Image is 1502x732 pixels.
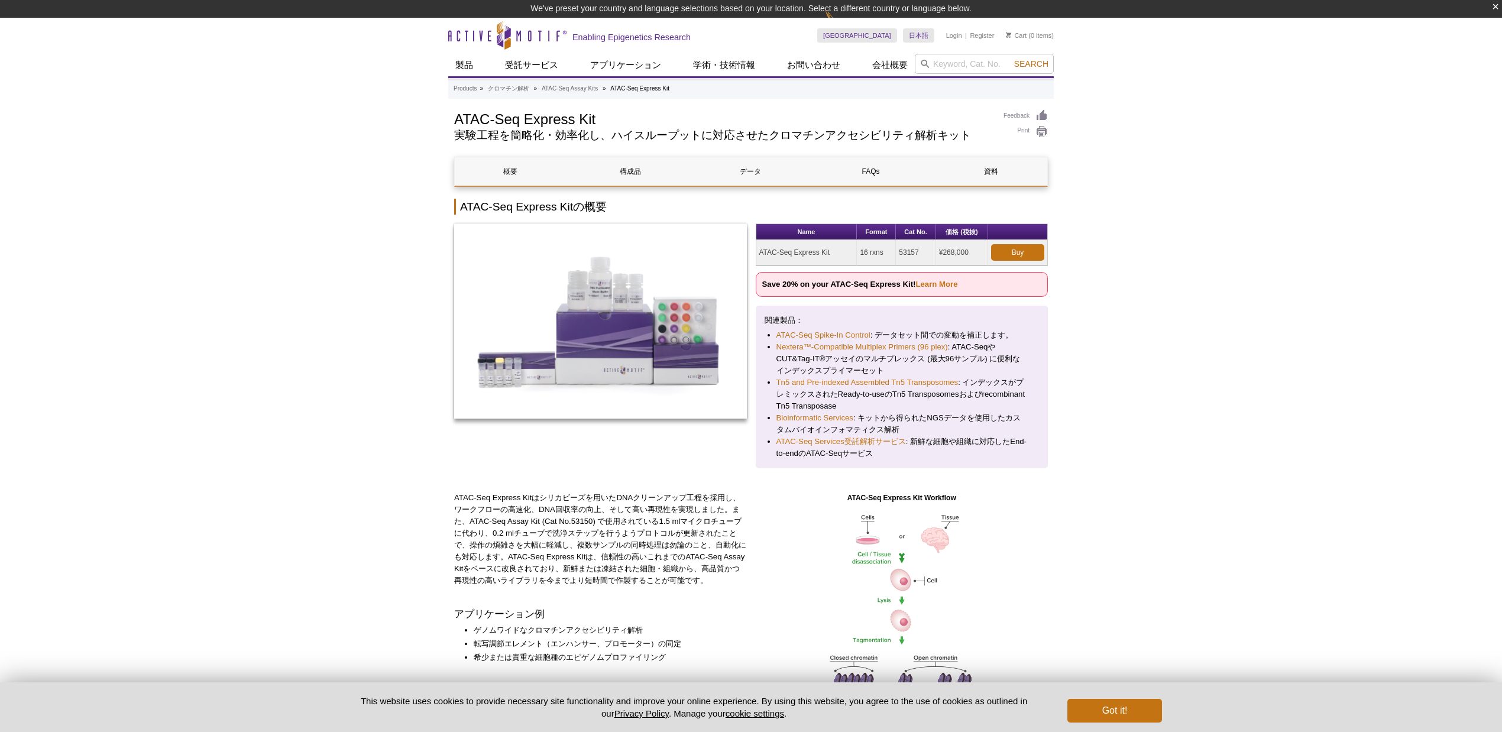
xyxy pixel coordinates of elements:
li: : データセット間での変動を補正します。 [776,329,1028,341]
li: | [965,28,967,43]
li: 転写調節エレメント（エンハンサー、プロモーター）の同定 [474,638,735,650]
li: ATAC-Seq Express Kit [610,85,669,92]
button: Got it! [1067,699,1162,723]
a: ATAC-Seq Services受託解析サービス [776,436,906,448]
a: ATAC-Seq Assay Kits [542,83,598,94]
a: 製品 [448,54,480,76]
a: Feedback [1004,109,1048,122]
a: Learn More [915,280,957,289]
a: Tn5 and Pre-indexed Assembled Tn5 Transposomes [776,377,959,388]
h2: ATAC-Seq Express Kitの概要 [454,199,1048,215]
button: Search [1011,59,1052,69]
li: 希少または貴重な細胞種のエピゲノムプロファイリング [474,652,735,663]
button: cookie settings [726,708,784,718]
strong: Save 20% on your ATAC-Seq Express Kit! [762,280,958,289]
a: データ [695,157,806,186]
a: 概要 [455,157,566,186]
td: ATAC-Seq Express Kit [756,240,857,265]
a: 学術・技術情報 [686,54,762,76]
a: お問い合わせ [780,54,847,76]
th: Format [857,224,896,240]
a: 資料 [935,157,1047,186]
a: Products [454,83,477,94]
a: アプリケーション [583,54,668,76]
h1: ATAC-Seq Express Kit [454,109,992,127]
li: (0 items) [1006,28,1054,43]
li: » [603,85,606,92]
h2: Enabling Epigenetics Research [572,32,691,43]
td: ¥268,000 [936,240,988,265]
img: Change Here [825,9,856,37]
p: 関連製品： [765,315,1040,326]
li: : キットから得られたNGSデータを使用したカスタムバイオインフォマティクス解析 [776,412,1028,436]
a: Buy [991,244,1044,261]
th: Cat No. [896,224,935,240]
a: Privacy Policy [614,708,669,718]
li: » [534,85,538,92]
strong: ATAC-Seq Express Kit Workflow [847,494,956,502]
a: Cart [1006,31,1027,40]
li: : 新鮮な細胞や組織に対応したEnd-to-endのATAC-Seqサービス [776,436,1028,459]
td: 16 rxns [857,240,896,265]
span: Search [1014,59,1048,69]
a: FAQs [815,157,927,186]
a: 受託サービス [498,54,565,76]
li: : インデックスがプレミックスされたReady-to-useのTn5 Transposomesおよびrecombinant Tn5 Transposase [776,377,1028,412]
a: Bioinformatic Services [776,412,853,424]
a: クロマチン解析 [488,83,529,94]
td: 53157 [896,240,935,265]
h2: 実験工程を簡略化・効率化し、ハイスループットに対応させたクロマチンアクセシビリティ解析キット [454,130,992,141]
th: 価格 (税抜) [936,224,988,240]
li: : ATAC-SeqやCUT&Tag-IT®アッセイのマルチプレックス (最大96サンプル) に便利なインデックスプライマーセット [776,341,1028,377]
a: 会社概要 [865,54,915,76]
input: Keyword, Cat. No. [915,54,1054,74]
a: Print [1004,125,1048,138]
h3: アプリケーション例 [454,607,747,621]
a: Login [946,31,962,40]
img: Your Cart [1006,32,1011,38]
a: 構成品 [575,157,686,186]
p: This website uses cookies to provide necessary site functionality and improve your online experie... [340,695,1048,720]
a: Nextera™-Compatible Multiplex Primers (96 plex) [776,341,948,353]
p: ATAC-Seq Express Kitはシリカビーズを用いたDNAクリーンアップ工程を採用し、ワークフローの高速化、DNA回収率の向上、そして高い再現性を実現しました。また、ATAC-Seq ... [454,492,747,587]
li: ゲノムワイドなクロマチンアクセシビリティ解析 [474,624,735,636]
a: 日本語 [903,28,934,43]
th: Name [756,224,857,240]
li: » [480,85,483,92]
a: ATAC-Seq Spike-In Control [776,329,870,341]
img: ATAC-Seq Express Kit [454,224,747,419]
a: Register [970,31,994,40]
a: [GEOGRAPHIC_DATA] [817,28,897,43]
